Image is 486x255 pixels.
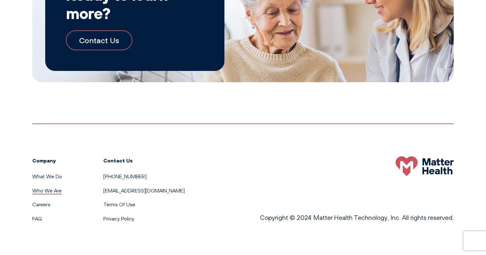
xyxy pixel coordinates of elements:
[32,201,50,208] a: Careers
[103,187,185,194] a: [EMAIL_ADDRESS][DOMAIN_NAME]
[32,187,62,194] a: Who We Are
[103,173,147,180] a: [PHONE_NUMBER]
[32,156,62,165] h3: Company
[32,215,42,222] a: FAQ
[103,156,185,165] h3: Contact Us
[103,215,134,222] a: Privacy Policy
[66,30,132,50] a: Contact Us
[103,201,135,208] a: Terms Of Use
[32,173,62,180] a: What We Do
[260,212,454,223] p: Copyright © 2024 Matter Health Technology, Inc. All rights reserved.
